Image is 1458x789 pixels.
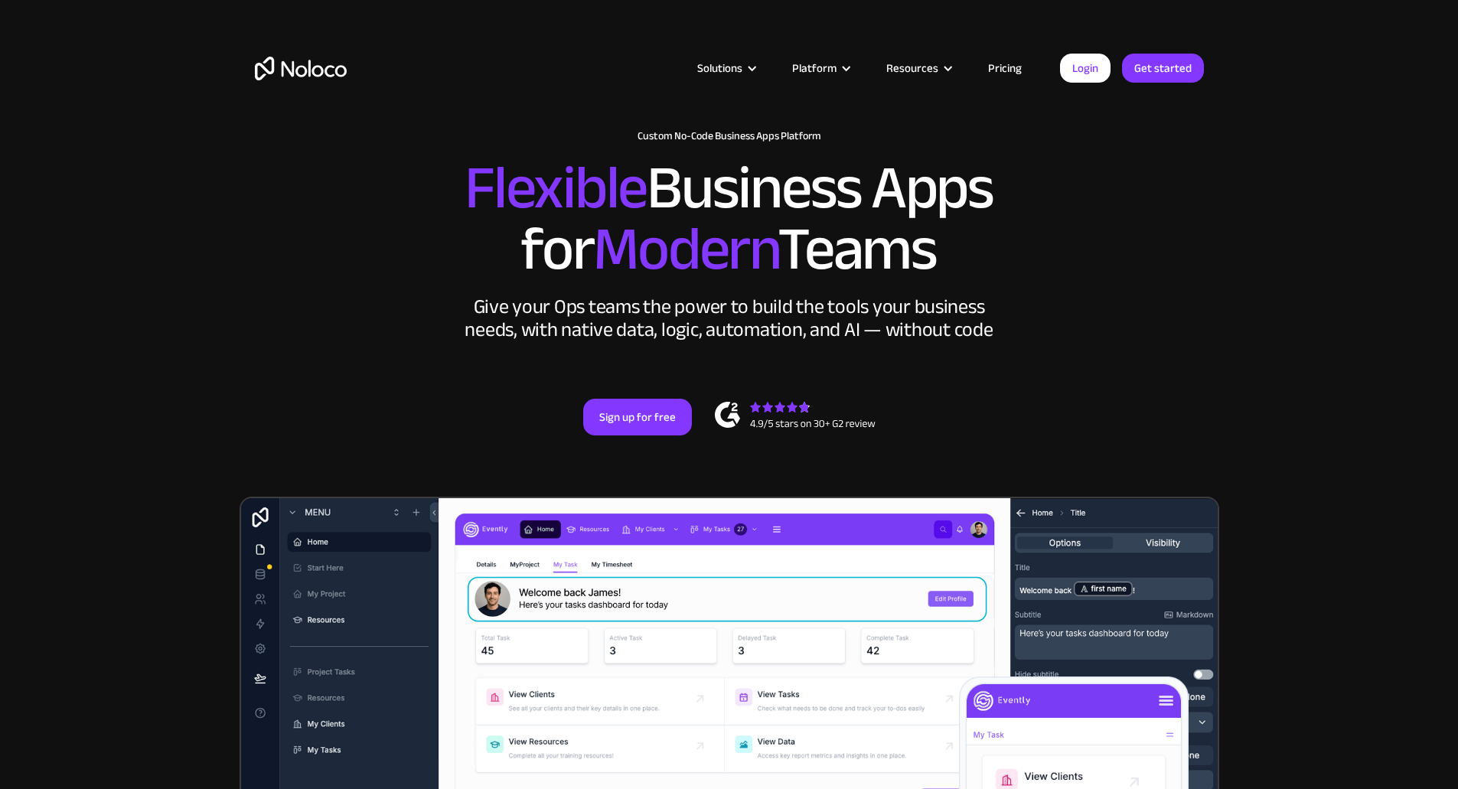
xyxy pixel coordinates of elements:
span: Flexible [465,131,647,245]
div: Resources [867,58,969,78]
a: Pricing [969,58,1041,78]
div: Solutions [697,58,742,78]
span: Modern [593,192,778,306]
a: home [255,57,347,80]
a: Login [1060,54,1111,83]
div: Solutions [678,58,773,78]
div: Give your Ops teams the power to build the tools your business needs, with native data, logic, au... [462,295,997,341]
a: Get started [1122,54,1204,83]
h2: Business Apps for Teams [255,158,1204,280]
a: Sign up for free [583,399,692,435]
div: Platform [792,58,837,78]
div: Platform [773,58,867,78]
div: Resources [886,58,938,78]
